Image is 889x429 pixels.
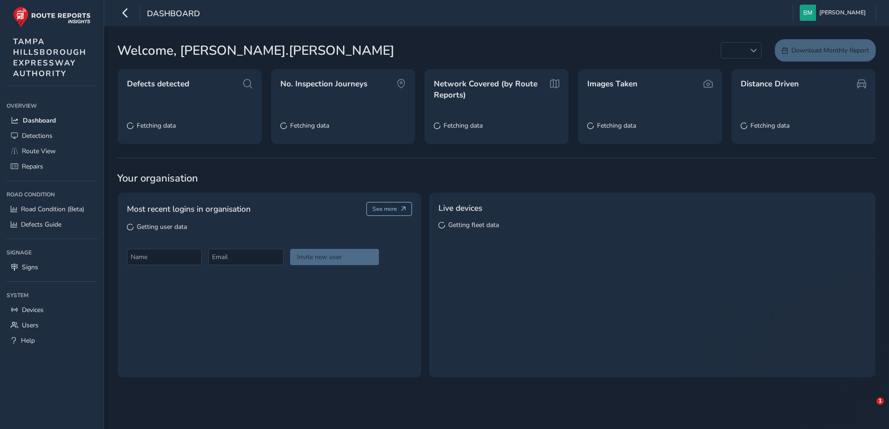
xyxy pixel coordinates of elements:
div: Overview [7,99,97,113]
span: Dashboard [147,8,200,21]
span: Fetching data [750,121,789,130]
a: Dashboard [7,113,97,128]
div: Signage [7,246,97,260]
span: Road Condition (Beta) [21,205,84,214]
span: Help [21,336,35,345]
span: Devices [22,305,44,314]
iframe: Intercom live chat [857,397,880,420]
span: Most recent logins in organisation [127,203,251,215]
button: [PERSON_NAME] [800,5,869,21]
span: Welcome, [PERSON_NAME].[PERSON_NAME] [117,41,394,60]
span: [PERSON_NAME] [819,5,866,21]
a: Help [7,333,97,348]
span: Your organisation [117,171,876,185]
span: Defects Guide [21,220,61,229]
span: Images Taken [587,78,637,90]
a: Users [7,318,97,333]
span: Fetching data [290,121,329,130]
span: TAMPA HILLSBOROUGH EXPRESSWAY AUTHORITY [13,36,86,79]
img: diamond-layout [800,5,816,21]
span: Live devices [438,202,482,214]
span: Dashboard [23,116,56,125]
a: Signs [7,260,97,275]
span: No. Inspection Journeys [280,78,367,90]
span: See more [372,205,397,213]
span: Signs [22,263,38,272]
input: Name [127,249,202,265]
span: Network Covered (by Route Reports) [434,78,547,100]
span: Defects detected [127,78,189,90]
a: Repairs [7,159,97,174]
a: Detections [7,128,97,143]
a: Devices [7,302,97,318]
a: Route View [7,143,97,159]
span: Detections [22,131,53,140]
a: Road Condition (Beta) [7,201,97,217]
span: Fetching data [597,121,636,130]
span: Distance Driven [741,78,799,90]
span: Repairs [22,162,43,171]
input: Email [208,249,283,265]
img: rr logo [13,6,91,27]
a: Defects Guide [7,217,97,232]
span: Route View [22,147,56,156]
span: Fetching data [444,121,483,130]
div: System [7,288,97,302]
div: Road Condition [7,188,97,201]
span: Getting fleet data [448,221,499,229]
span: Getting user data [137,222,187,231]
span: Fetching data [137,121,176,130]
button: See more [366,202,412,216]
span: Users [22,321,39,330]
span: 1 [876,397,884,405]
